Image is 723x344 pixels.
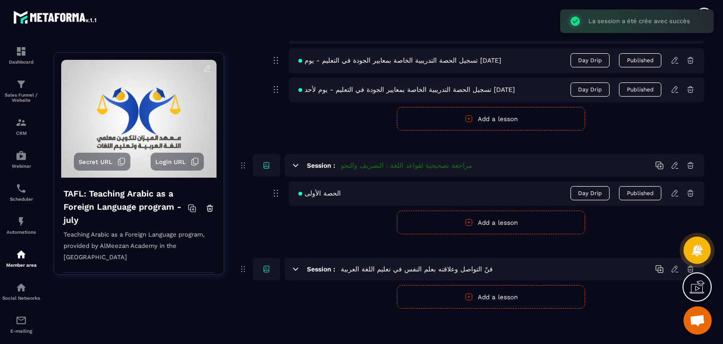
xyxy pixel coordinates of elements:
span: تسجيل الحصة التدريبية الخاصة بمعايير الجودة في التعليم - يوم [DATE] [298,57,501,64]
img: automations [16,216,27,227]
a: social-networksocial-networkSocial Networks [2,275,40,308]
p: Automations [2,229,40,235]
img: background [61,60,217,178]
p: E-mailing [2,328,40,334]
p: Member area [2,262,40,268]
img: logo [13,8,98,25]
button: Add a lesson [397,285,585,309]
img: formation [16,117,27,128]
a: automationsautomationsMember area [2,242,40,275]
span: Day Drip [570,53,610,67]
span: تسجيل الحصة التدريبية الخاصة بمعايير الجودة في التعليم - يوم لأحد [DATE] [298,86,515,93]
button: Published [619,82,661,97]
img: social-network [16,282,27,293]
p: Teaching Arabic as a Foreign Language program, provided by AlMeezan Academy in the [GEOGRAPHIC_DATA] [64,229,214,273]
a: formationformationSales Funnel / Website [2,72,40,110]
button: Add a lesson [397,107,585,131]
img: email [16,315,27,326]
span: الحصة الأولى [298,189,341,197]
img: automations [16,249,27,260]
button: Secret URL [74,153,130,171]
button: Add a lesson [397,211,585,234]
span: Secret URL [79,158,112,165]
span: Login URL [155,158,186,165]
a: schedulerschedulerScheduler [2,176,40,209]
a: emailemailE-mailing [2,308,40,341]
button: Published [619,186,661,200]
p: Dashboard [2,59,40,65]
h4: TAFL: Teaching Arabic as a Foreign Language program - july [64,187,188,227]
p: Social Networks [2,295,40,301]
a: automationsautomationsWebinar [2,143,40,176]
p: Sales Funnel / Website [2,92,40,103]
img: formation [16,46,27,57]
a: formationformationCRM [2,110,40,143]
a: formationformationDashboard [2,39,40,72]
img: scheduler [16,183,27,194]
h6: Session : [307,162,335,169]
img: automations [16,150,27,161]
p: Scheduler [2,197,40,202]
img: formation [16,79,27,90]
p: CRM [2,131,40,136]
button: Published [619,53,661,67]
a: automationsautomationsAutomations [2,209,40,242]
h5: فنّ التواصل وعلاقته بعلم النفس في تعليم اللغة العربية [341,264,493,274]
h6: Session : [307,265,335,273]
h5: مراجعة تصحيحية لقواعد اللغة : التصريف والنحو [341,161,472,170]
p: Webinar [2,164,40,169]
button: Login URL [151,153,204,171]
span: Day Drip [570,186,610,200]
span: Day Drip [570,82,610,97]
a: Open chat [683,306,712,335]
